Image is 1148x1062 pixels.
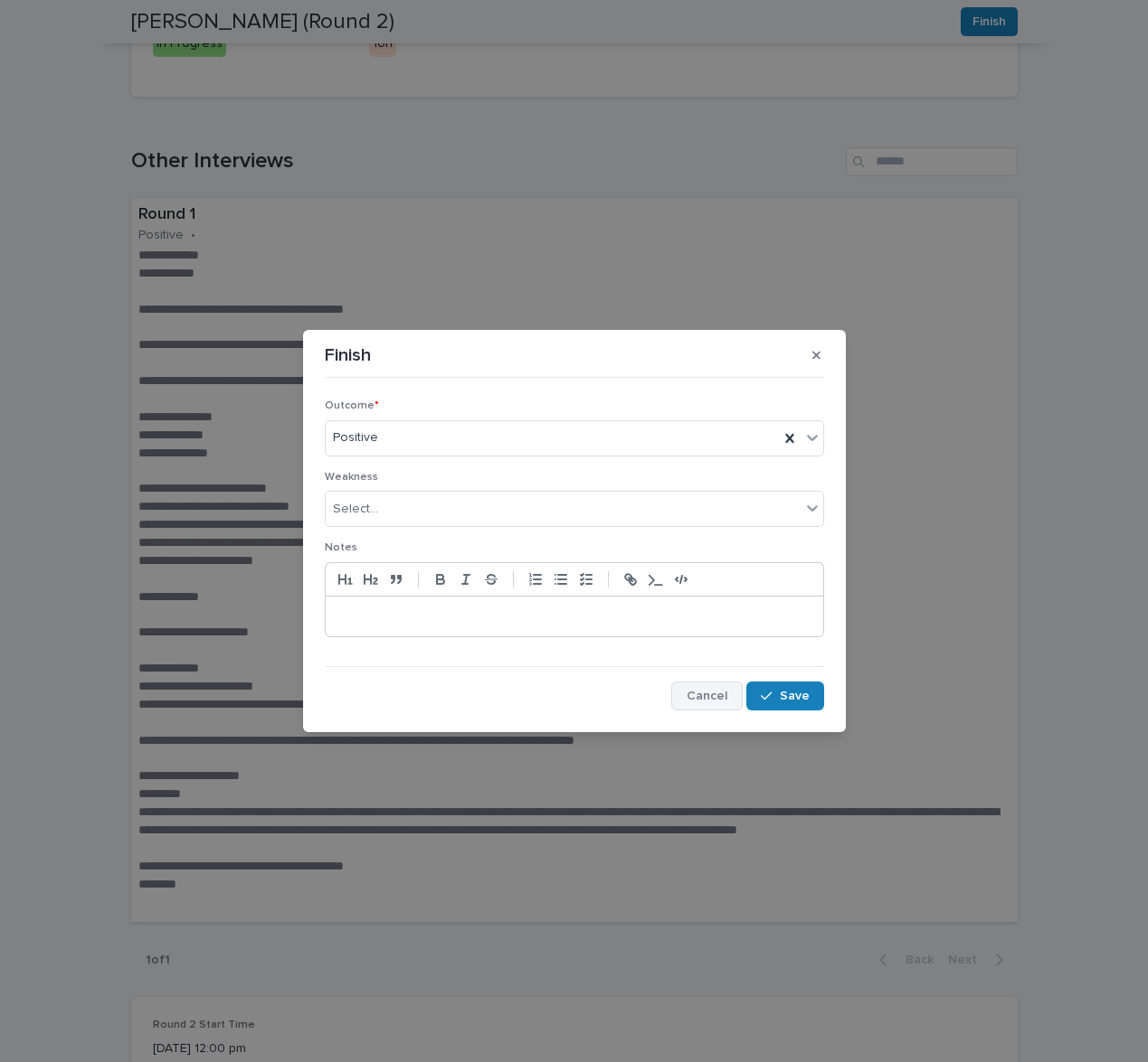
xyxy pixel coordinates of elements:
[687,690,727,702] span: Cancel
[325,400,379,411] span: Outcome
[333,500,378,519] div: Select...
[746,681,823,710] button: Save
[325,472,378,483] span: Weakness
[333,428,378,447] span: Positive
[780,690,810,702] span: Save
[325,344,371,366] p: Finish
[325,542,357,553] span: Notes
[671,681,743,710] button: Cancel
